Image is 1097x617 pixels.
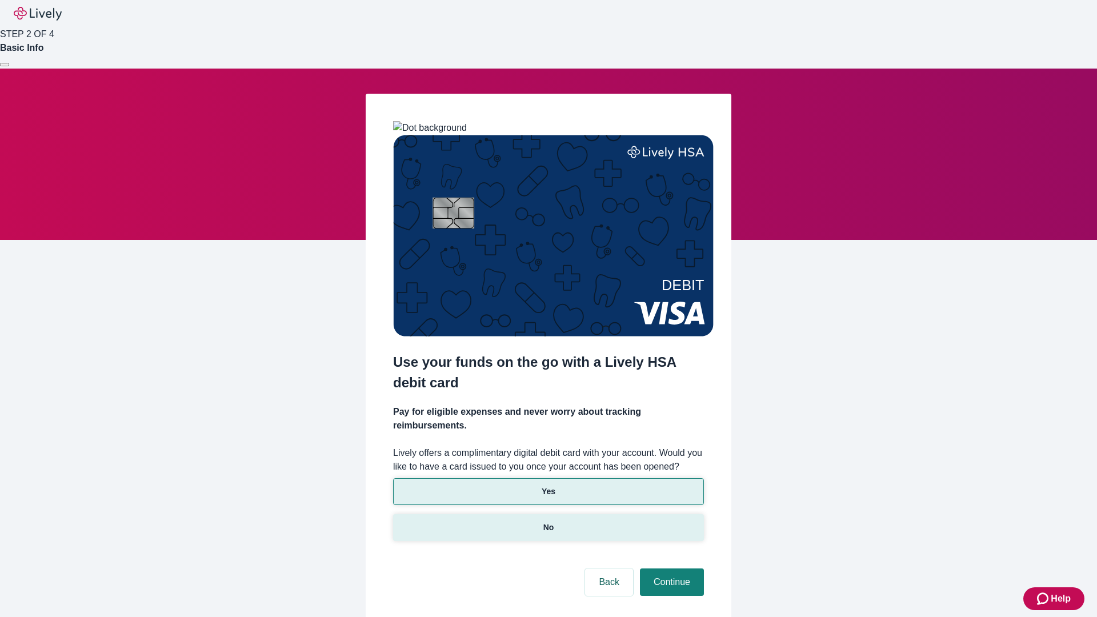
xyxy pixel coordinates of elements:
[640,568,704,596] button: Continue
[543,522,554,534] p: No
[393,514,704,541] button: No
[393,352,704,393] h2: Use your funds on the go with a Lively HSA debit card
[1023,587,1084,610] button: Zendesk support iconHelp
[585,568,633,596] button: Back
[542,486,555,498] p: Yes
[393,405,704,432] h4: Pay for eligible expenses and never worry about tracking reimbursements.
[393,135,714,336] img: Debit card
[393,446,704,474] label: Lively offers a complimentary digital debit card with your account. Would you like to have a card...
[1051,592,1071,606] span: Help
[393,478,704,505] button: Yes
[1037,592,1051,606] svg: Zendesk support icon
[14,7,62,21] img: Lively
[393,121,467,135] img: Dot background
